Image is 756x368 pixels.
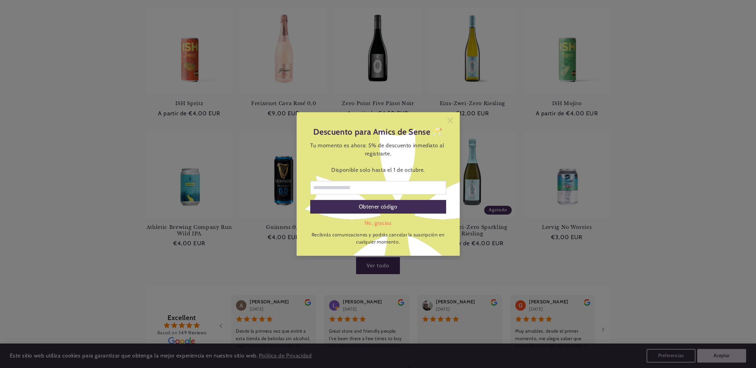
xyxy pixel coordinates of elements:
div: No, gracias [310,219,446,227]
input: Correo electrónico [310,181,446,195]
header: Descuento para Amics de Sense 🥂 [310,126,446,138]
div: Obtener código [359,200,398,214]
div: Tu momento es ahora: 5% de descuento inmediato al registrarte. Disponible solo hasta el 1 de octu... [310,141,446,174]
div: Obtener código [310,200,446,214]
p: Recibirás comunicaciones y podrás cancelar la suscripción en cualquier momento. [310,231,446,246]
